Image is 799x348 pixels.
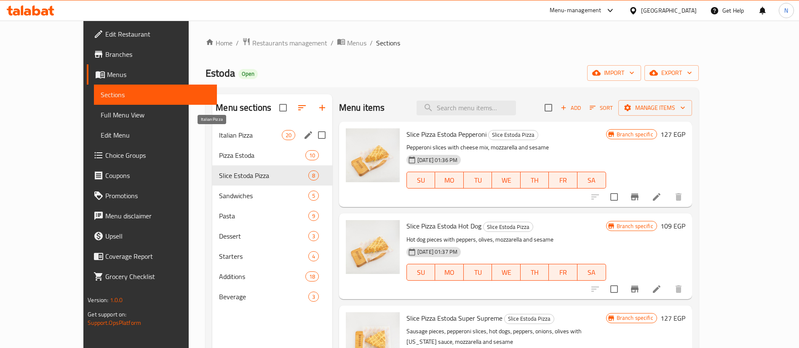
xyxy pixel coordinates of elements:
a: Restaurants management [242,37,327,48]
div: Sandwiches5 [212,186,332,206]
span: Full Menu View [101,110,210,120]
span: Menu disclaimer [105,211,210,221]
span: Beverage [219,292,308,302]
a: Support.OpsPlatform [88,317,141,328]
button: edit [302,129,315,141]
span: Promotions [105,191,210,201]
a: Menus [337,37,366,48]
input: search [417,101,516,115]
span: Sort items [584,101,618,114]
div: items [308,251,319,261]
a: Coupons [87,165,217,186]
p: Pepperoni slices with cheese mix, mozzarella and sesame [406,142,606,153]
span: import [594,68,634,78]
span: Additions [219,271,305,282]
span: MO [438,174,460,186]
span: WE [495,266,517,279]
span: 9 [309,212,318,220]
span: MO [438,266,460,279]
span: Get support on: [88,309,126,320]
span: FR [552,266,574,279]
a: Edit menu item [652,192,662,202]
div: items [308,211,319,221]
span: Pizza Estoda [219,150,305,160]
h2: Menu sections [216,101,271,114]
span: Starters [219,251,308,261]
a: Grocery Checklist [87,266,217,287]
span: TU [467,174,489,186]
span: [DATE] 01:36 PM [414,156,461,164]
div: Pasta9 [212,206,332,226]
span: Estoda [206,64,235,82]
span: Branch specific [613,314,657,322]
button: Branch-specific-item [625,279,645,299]
span: export [651,68,692,78]
span: Select to update [605,280,623,298]
a: Edit menu item [652,284,662,294]
a: Upsell [87,226,217,246]
span: Sort [590,103,613,113]
p: Hot dog pieces with peppers, olives, mozzarella and sesame [406,234,606,245]
span: Select all sections [274,99,292,117]
span: Grocery Checklist [105,271,210,282]
span: 8 [309,172,318,180]
div: Starters4 [212,246,332,266]
span: N [784,6,788,15]
span: Pasta [219,211,308,221]
button: Add [557,101,584,114]
div: items [308,191,319,201]
div: Additions18 [212,266,332,287]
button: delete [668,279,689,299]
span: Edit Menu [101,130,210,140]
span: Coverage Report [105,251,210,261]
span: Manage items [625,103,685,113]
span: Sort sections [292,98,312,118]
button: import [587,65,641,81]
a: Choice Groups [87,145,217,165]
li: / [370,38,373,48]
li: / [331,38,334,48]
span: Slice Pizza Estoda Hot Dog [406,220,481,232]
div: Sandwiches [219,191,308,201]
div: Slice Estoda Pizza [488,130,538,140]
span: Select section [540,99,557,117]
div: Slice Estoda Pizza [504,314,554,324]
button: Sort [588,101,615,114]
div: items [308,170,319,181]
a: Menus [87,64,217,85]
a: Menu disclaimer [87,206,217,226]
span: [DATE] 01:37 PM [414,248,461,256]
span: Italian Pizza [219,130,281,140]
div: Slice Estoda Pizza [219,170,308,181]
span: 10 [306,151,318,159]
span: 20 [282,131,295,139]
div: Menu-management [550,5,601,16]
div: Slice Estoda Pizza [483,222,533,232]
a: Edit Restaurant [87,24,217,44]
a: Coverage Report [87,246,217,266]
nav: Menu sections [212,122,332,310]
span: SU [410,266,432,279]
div: [GEOGRAPHIC_DATA] [641,6,697,15]
span: Upsell [105,231,210,241]
button: Add section [312,98,332,118]
button: WE [492,264,521,281]
button: FR [549,264,577,281]
span: Coupons [105,170,210,181]
button: TU [464,172,492,189]
div: items [308,292,319,302]
img: Slice Pizza Estoda Pepperoni [346,128,400,182]
button: TH [521,264,549,281]
button: SU [406,172,435,189]
span: Slice Pizza Estoda Pepperoni [406,128,486,141]
span: 3 [309,232,318,240]
button: MO [435,172,464,189]
span: Add item [557,101,584,114]
span: Branch specific [613,222,657,230]
span: 5 [309,192,318,200]
div: items [308,231,319,241]
span: Dessert [219,231,308,241]
span: Menus [107,69,210,80]
span: 4 [309,252,318,260]
button: export [644,65,699,81]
